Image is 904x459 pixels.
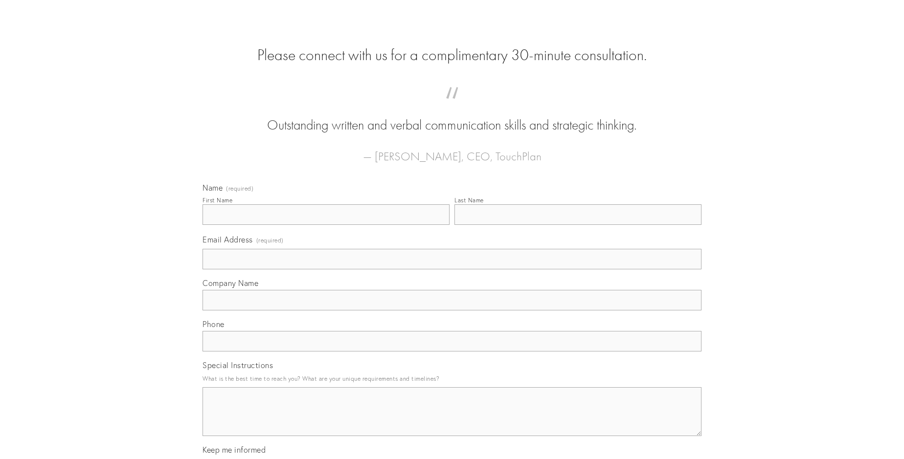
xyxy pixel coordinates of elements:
span: Special Instructions [203,360,273,370]
h2: Please connect with us for a complimentary 30-minute consultation. [203,46,701,65]
span: Phone [203,319,225,329]
span: “ [218,97,686,116]
span: Name [203,183,223,193]
span: (required) [226,186,253,192]
span: Company Name [203,278,258,288]
div: First Name [203,197,232,204]
span: Keep me informed [203,445,266,455]
p: What is the best time to reach you? What are your unique requirements and timelines? [203,372,701,385]
figcaption: — [PERSON_NAME], CEO, TouchPlan [218,135,686,166]
span: Email Address [203,235,253,244]
span: (required) [256,234,284,247]
blockquote: Outstanding written and verbal communication skills and strategic thinking. [218,97,686,135]
div: Last Name [454,197,484,204]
